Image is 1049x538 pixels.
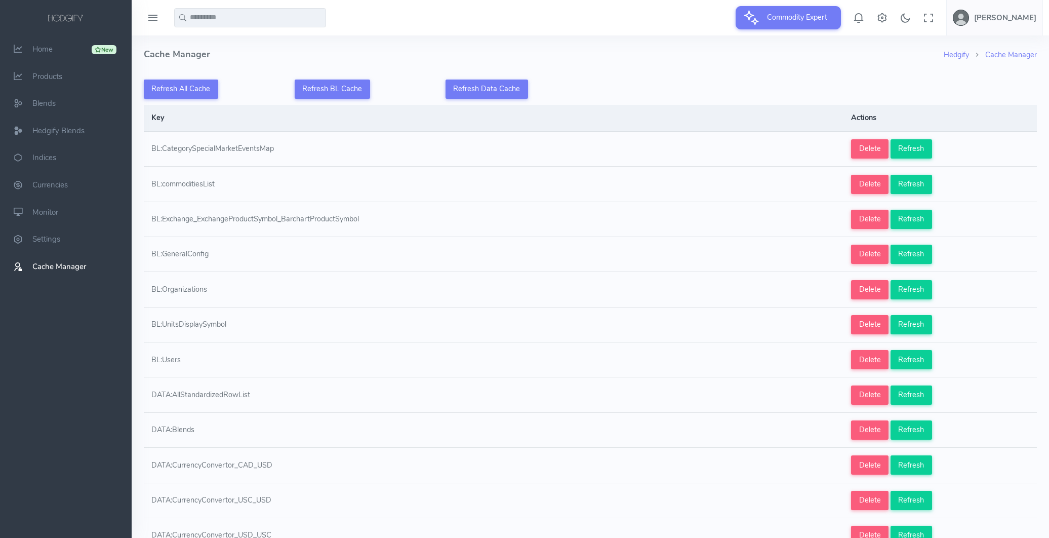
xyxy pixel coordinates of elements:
[32,98,56,108] span: Blends
[851,139,889,159] button: Delete
[32,126,85,136] span: Hedgify Blends
[144,167,843,202] td: BL:commoditiesList
[144,131,843,166] td: BL:CategorySpecialMarketEventsMap
[953,10,969,26] img: user-image
[851,350,889,369] button: Delete
[32,44,53,54] span: Home
[851,280,889,299] button: Delete
[891,491,932,510] button: Refresh
[144,80,218,99] button: Refresh All Cache
[144,237,843,272] td: BL:GeneralConfig
[891,455,932,475] button: Refresh
[891,139,932,159] button: Refresh
[974,14,1036,22] h5: [PERSON_NAME]
[891,280,932,299] button: Refresh
[144,272,843,307] td: BL:Organizations
[891,386,932,405] button: Refresh
[891,350,932,369] button: Refresh
[843,105,1037,131] th: Actions
[891,210,932,229] button: Refresh
[92,45,116,54] div: New
[32,71,62,82] span: Products
[144,412,843,447] td: DATA:Blends
[32,207,58,217] span: Monitor
[891,420,932,440] button: Refresh
[32,261,86,272] span: Cache Manager
[736,6,841,29] button: Commodity Expert
[851,210,889,229] button: Delete
[295,80,370,99] button: Refresh BL Cache
[851,455,889,475] button: Delete
[851,245,889,264] button: Delete
[851,420,889,440] button: Delete
[985,50,1037,60] a: Cache Manager
[144,342,843,377] td: BL:Users
[144,377,843,412] td: DATA:AllStandardizedRowList
[46,13,86,24] img: logo
[891,245,932,264] button: Refresh
[144,307,843,342] td: BL:UnitsDisplaySymbol
[891,175,932,194] button: Refresh
[891,315,932,334] button: Refresh
[144,105,843,131] th: Key
[144,202,843,237] td: BL:Exchange_ExchangeProductSymbol_BarchartProductSymbol
[851,491,889,510] button: Delete
[851,386,889,405] button: Delete
[32,180,68,190] span: Currencies
[144,448,843,483] td: DATA:CurrencyConvertor_CAD_USD
[32,234,60,244] span: Settings
[944,50,969,60] a: Hedgify
[736,12,841,22] a: Commodity Expert
[851,315,889,334] button: Delete
[446,80,528,99] button: Refresh Data Cache
[32,152,56,163] span: Indices
[144,35,944,73] h4: Cache Manager
[761,6,833,28] span: Commodity Expert
[851,175,889,194] button: Delete
[144,483,843,518] td: DATA:CurrencyConvertor_USC_USD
